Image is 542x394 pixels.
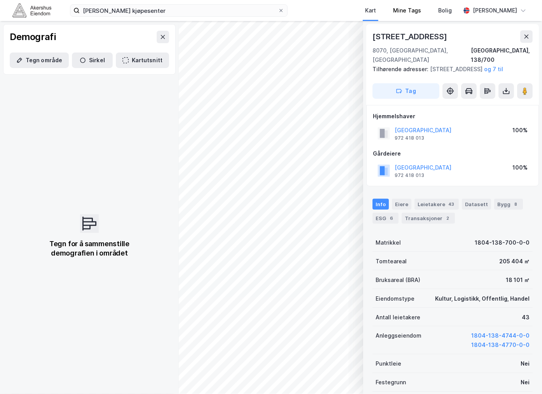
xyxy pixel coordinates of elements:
img: akershus-eiendom-logo.9091f326c980b4bce74ccdd9f866810c.svg [12,4,51,17]
div: Bolig [438,6,452,15]
div: 8 [512,200,520,208]
div: Tegn for å sammenstille demografien i området [40,239,139,258]
div: Kontrollprogram for chat [503,357,542,394]
div: Mine Tags [393,6,421,15]
div: [PERSON_NAME] [473,6,517,15]
button: Tegn område [10,53,69,68]
div: Festegrunn [376,378,406,387]
div: Info [372,199,389,210]
div: [GEOGRAPHIC_DATA], 138/700 [471,46,533,65]
div: 1804-138-700-0-0 [475,238,530,247]
div: 43 [447,200,456,208]
div: Hjemmelshaver [373,112,532,121]
div: 43 [522,313,530,322]
button: Kartutsnitt [116,53,169,68]
div: Gårdeiere [373,149,532,158]
button: 1804-138-4770-0-0 [471,340,530,350]
div: 8070, [GEOGRAPHIC_DATA], [GEOGRAPHIC_DATA] [372,46,471,65]
div: 205 404 ㎡ [499,257,530,266]
div: 18 101 ㎡ [506,275,530,285]
div: [STREET_ADDRESS] [372,65,526,74]
div: Tomteareal [376,257,407,266]
input: Søk på adresse, matrikkel, gårdeiere, leietakere eller personer [80,5,278,16]
div: Matrikkel [376,238,401,247]
button: Sirkel [72,53,113,68]
button: Tag [372,83,439,99]
div: Transaksjoner [402,213,455,224]
div: Anleggseiendom [376,331,421,340]
div: 100% [512,126,528,135]
div: Leietakere [414,199,459,210]
div: ESG [372,213,399,224]
div: 6 [388,214,395,222]
div: 972 418 013 [395,172,424,179]
div: Bygg [494,199,523,210]
div: Kart [365,6,376,15]
span: Tilhørende adresser: [372,66,430,72]
div: 972 418 013 [395,135,424,141]
div: 2 [444,214,452,222]
div: [STREET_ADDRESS] [372,30,449,43]
div: Kultur, Logistikk, Offentlig, Handel [435,294,530,303]
button: 1804-138-4744-0-0 [471,331,530,340]
div: Antall leietakere [376,313,420,322]
iframe: Chat Widget [503,357,542,394]
div: Eiendomstype [376,294,414,303]
div: Eiere [392,199,411,210]
div: 100% [512,163,528,172]
div: Datasett [462,199,491,210]
div: Punktleie [376,359,401,368]
div: Bruksareal (BRA) [376,275,420,285]
div: Demografi [10,31,56,43]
